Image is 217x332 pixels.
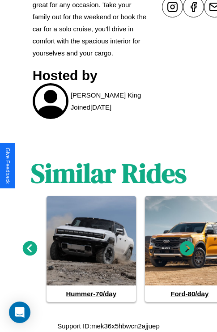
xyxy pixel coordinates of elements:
[71,101,111,113] p: Joined [DATE]
[71,89,141,101] p: [PERSON_NAME] King
[33,68,149,83] h3: Hosted by
[31,155,187,192] h1: Similar Rides
[47,196,136,302] a: Hummer-70/day
[9,302,30,323] div: Open Intercom Messenger
[47,285,136,302] h4: Hummer - 70 /day
[4,148,11,184] div: Give Feedback
[57,320,159,332] p: Support ID: mek36x5hbwcn2ajjuep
